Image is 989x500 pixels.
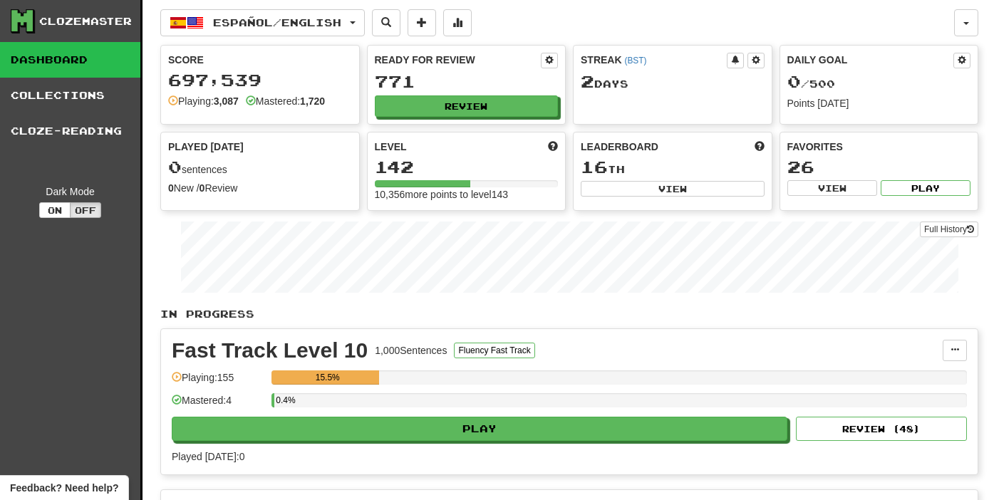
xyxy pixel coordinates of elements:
div: Fast Track Level 10 [172,340,368,361]
button: Play [172,417,787,441]
button: Español/English [160,9,365,36]
button: On [39,202,71,218]
button: View [581,181,765,197]
span: 0 [168,157,182,177]
div: Clozemaster [39,14,132,28]
button: Off [70,202,101,218]
div: Mastered: [246,94,325,108]
button: Search sentences [372,9,400,36]
span: / 500 [787,78,835,90]
span: 2 [581,71,594,91]
strong: 1,720 [300,95,325,107]
span: Played [DATE]: 0 [172,451,244,462]
div: New / Review [168,181,352,195]
div: 142 [375,158,559,176]
div: Playing: 155 [172,370,264,394]
div: Daily Goal [787,53,954,68]
strong: 0 [168,182,174,194]
span: 16 [581,157,608,177]
span: Open feedback widget [10,481,118,495]
div: Mastered: 4 [172,393,264,417]
strong: 0 [200,182,205,194]
div: Score [168,53,352,67]
span: Level [375,140,407,154]
span: This week in points, UTC [755,140,765,154]
button: Fluency Fast Track [454,343,534,358]
div: 1,000 Sentences [375,343,447,358]
div: 771 [375,73,559,90]
div: 15.5% [276,370,379,385]
div: Playing: [168,94,239,108]
div: Streak [581,53,727,67]
div: 697,539 [168,71,352,89]
span: Leaderboard [581,140,658,154]
div: 26 [787,158,971,176]
div: 10,356 more points to level 143 [375,187,559,202]
span: Score more points to level up [548,140,558,154]
a: (BST) [624,56,646,66]
div: Favorites [787,140,971,154]
button: Review [375,95,559,117]
button: Review (48) [796,417,967,441]
div: Points [DATE] [787,96,971,110]
div: sentences [168,158,352,177]
p: In Progress [160,307,978,321]
div: Day s [581,73,765,91]
span: Español / English [213,16,341,28]
button: Play [881,180,970,196]
button: Add sentence to collection [408,9,436,36]
div: Ready for Review [375,53,542,67]
span: 0 [787,71,801,91]
div: Dark Mode [11,184,130,199]
span: Played [DATE] [168,140,244,154]
button: View [787,180,877,196]
div: th [581,158,765,177]
strong: 3,087 [214,95,239,107]
a: Full History [920,222,978,237]
button: More stats [443,9,472,36]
